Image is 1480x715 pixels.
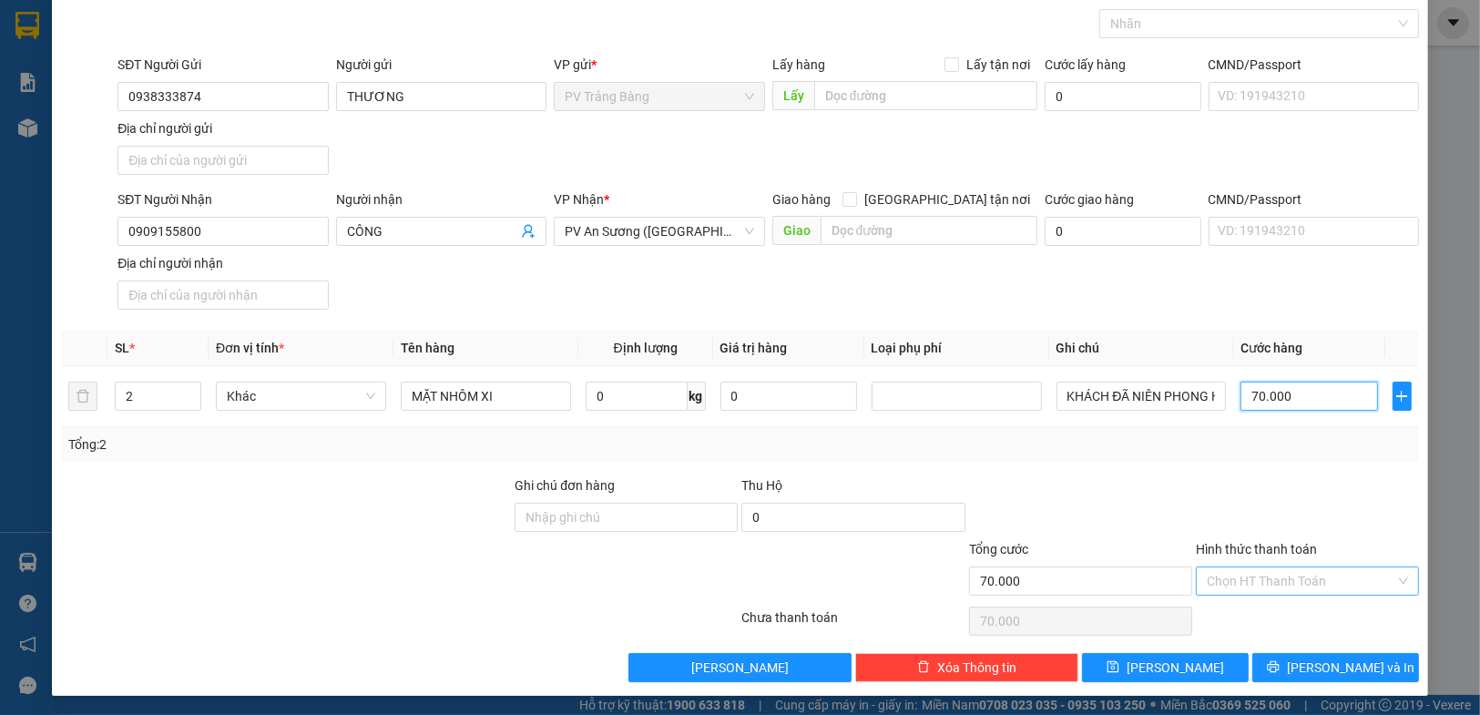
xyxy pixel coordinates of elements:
img: logo.jpg [23,23,114,114]
div: SĐT Người Gửi [117,55,328,75]
span: Định lượng [614,341,678,355]
span: Cước hàng [1240,341,1302,355]
span: Tổng cước [969,542,1028,557]
input: Cước giao hàng [1045,217,1201,246]
input: 0 [720,382,857,411]
input: Địa chỉ của người nhận [117,281,328,310]
label: Cước lấy hàng [1045,57,1126,72]
span: save [1107,660,1119,675]
span: Đơn vị tính [216,341,284,355]
div: Địa chỉ người gửi [117,118,328,138]
li: Hotline: 1900 8153 [170,67,761,90]
label: Ghi chú đơn hàng [515,478,615,493]
span: printer [1267,660,1280,675]
span: Giá trị hàng [720,341,788,355]
button: save[PERSON_NAME] [1082,653,1249,682]
div: Chưa thanh toán [740,608,967,639]
span: Giao [772,216,821,245]
span: Thu Hộ [741,478,782,493]
span: delete [917,660,930,675]
label: Hình thức thanh toán [1196,542,1317,557]
span: kg [688,382,706,411]
span: Tên hàng [401,341,454,355]
th: Loại phụ phí [864,331,1049,366]
div: CMND/Passport [1209,189,1419,209]
div: SĐT Người Nhận [117,189,328,209]
div: Người gửi [336,55,546,75]
input: Ghi Chú [1056,382,1227,411]
th: Ghi chú [1049,331,1234,366]
label: Cước giao hàng [1045,192,1134,207]
button: printer[PERSON_NAME] và In [1252,653,1419,682]
span: Lấy tận nơi [959,55,1037,75]
div: CMND/Passport [1209,55,1419,75]
span: [GEOGRAPHIC_DATA] tận nơi [857,189,1037,209]
span: SL [115,341,129,355]
input: Dọc đường [821,216,1037,245]
span: [PERSON_NAME] [691,658,789,678]
div: Tổng: 2 [68,434,572,455]
input: Ghi chú đơn hàng [515,503,738,532]
span: [PERSON_NAME] và In [1287,658,1414,678]
li: [STREET_ADDRESS][PERSON_NAME]. [GEOGRAPHIC_DATA], Tỉnh [GEOGRAPHIC_DATA] [170,45,761,67]
button: plus [1393,382,1413,411]
div: Người nhận [336,189,546,209]
input: VD: Bàn, Ghế [401,382,571,411]
div: VP gửi [554,55,764,75]
button: delete [68,382,97,411]
div: Địa chỉ người nhận [117,253,328,273]
span: Xóa Thông tin [937,658,1016,678]
input: Cước lấy hàng [1045,82,1201,111]
input: Địa chỉ của người gửi [117,146,328,175]
span: user-add [521,224,536,239]
span: PV An Sương (Hàng Hóa) [565,218,753,245]
span: [PERSON_NAME] [1127,658,1224,678]
span: VP Nhận [554,192,604,207]
span: Khác [227,383,375,410]
button: deleteXóa Thông tin [855,653,1078,682]
span: Lấy [772,81,814,110]
span: plus [1393,389,1412,403]
span: Lấy hàng [772,57,825,72]
input: Dọc đường [814,81,1037,110]
span: Giao hàng [772,192,831,207]
b: GỬI : PV Trảng Bàng [23,132,250,162]
span: PV Trảng Bàng [565,83,753,110]
button: [PERSON_NAME] [628,653,852,682]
